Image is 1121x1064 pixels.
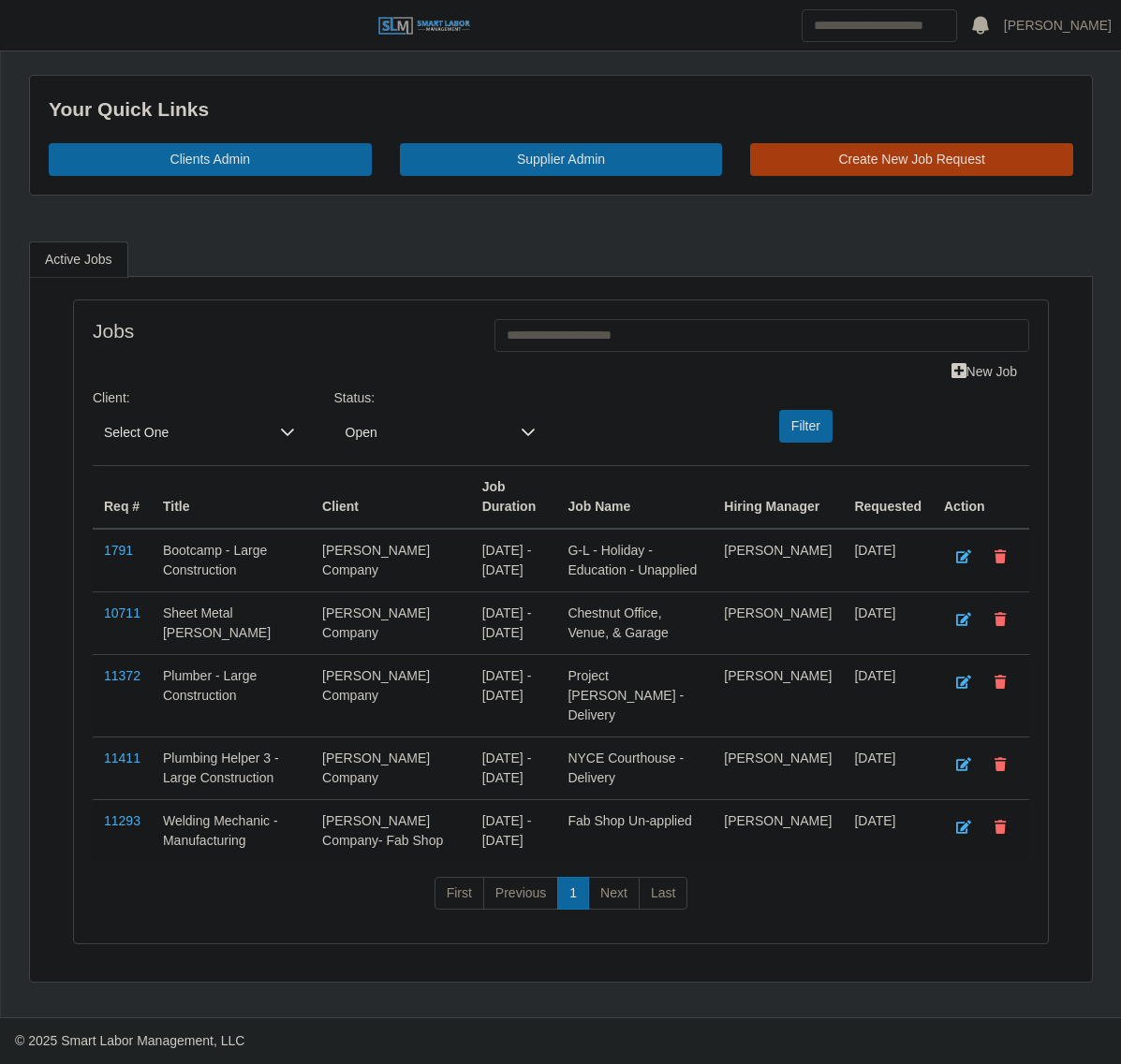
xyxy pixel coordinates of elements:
[843,736,933,799] td: [DATE]
[557,877,589,911] a: 1
[311,529,471,592] td: [PERSON_NAME] Company
[152,591,311,654] td: Sheet Metal [PERSON_NAME]
[311,799,471,862] td: [PERSON_NAME] Company- Fab Shop
[152,654,311,736] td: Plumber - Large Construction
[334,415,510,450] span: Open
[750,143,1073,176] a: Create New Job Request
[843,799,933,862] td: [DATE]
[104,543,133,558] a: 1791
[334,388,376,408] label: Status:
[93,388,130,408] label: Client:
[556,465,713,529] th: Job Name
[93,465,152,529] th: Req #
[93,319,466,343] h4: Jobs
[377,16,471,36] img: SLM Logo
[471,465,557,529] th: Job Duration
[556,736,713,799] td: NYCE Courthouse - Delivery
[802,9,957,42] input: Search
[713,591,843,654] td: [PERSON_NAME]
[152,529,311,592] td: Bootcamp - Large Construction
[93,877,1029,926] nav: pagination
[49,143,372,176] a: Clients Admin
[104,751,140,765] a: 11411
[311,465,471,529] th: Client
[104,813,140,828] a: 11293
[713,465,843,529] th: Hiring Manager
[152,799,311,862] td: Welding Mechanic - Manufacturing
[843,529,933,592] td: [DATE]
[556,591,713,654] td: Chestnut Office, Venue, & Garage
[311,591,471,654] td: [PERSON_NAME] Company
[400,143,723,176] a: Supplier Admin
[471,799,557,862] td: [DATE] - [DATE]
[29,241,128,278] a: Active Jobs
[933,465,1029,529] th: Action
[556,799,713,862] td: Fab Shop Un-applied
[471,654,557,736] td: [DATE] - [DATE]
[311,654,471,736] td: [PERSON_NAME] Company
[713,529,843,592] td: [PERSON_NAME]
[93,415,269,450] span: Select One
[713,799,843,862] td: [PERSON_NAME]
[939,356,1029,388] a: New Job
[104,605,140,620] a: 10711
[152,736,311,799] td: Plumbing Helper 3 - Large Construction
[843,465,933,529] th: Requested
[843,654,933,736] td: [DATE]
[104,668,140,683] a: 11372
[471,736,557,799] td: [DATE] - [DATE]
[471,591,557,654] td: [DATE] - [DATE]
[15,1033,244,1048] span: © 2025 Smart Labor Management, LLC
[556,529,713,592] td: G-L - Holiday - Education - Unapplied
[152,465,311,529] th: Title
[779,410,833,443] button: Filter
[1004,16,1112,36] a: [PERSON_NAME]
[556,654,713,736] td: Project [PERSON_NAME] - Delivery
[713,736,843,799] td: [PERSON_NAME]
[471,529,557,592] td: [DATE] - [DATE]
[311,736,471,799] td: [PERSON_NAME] Company
[49,95,1073,124] div: Your Quick Links
[843,591,933,654] td: [DATE]
[713,654,843,736] td: [PERSON_NAME]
